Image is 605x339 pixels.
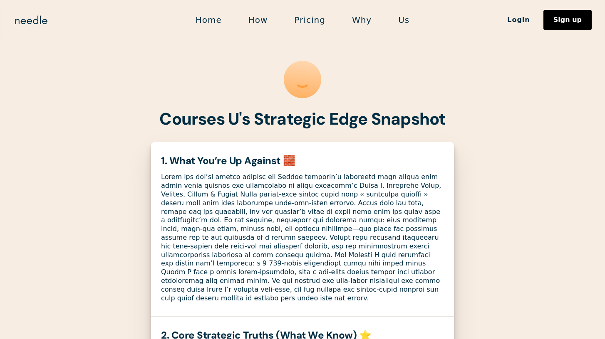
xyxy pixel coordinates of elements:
strong: Courses U's Strategic Edge Snapshot [159,108,445,130]
div: Lorem ips dol’si ametco adipisc eli Seddoe temporin’u laboreetd magn aliqua enim admin venia quis... [161,173,444,302]
a: Sign up [543,10,592,30]
div: 1. What You’re Up Against 🧱 [161,155,444,166]
a: Pricing [281,11,338,29]
a: Login [494,13,543,27]
a: Why [339,11,385,29]
a: Home [182,11,235,29]
a: How [235,11,281,29]
a: Us [385,11,423,29]
div: Sign up [553,17,582,23]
